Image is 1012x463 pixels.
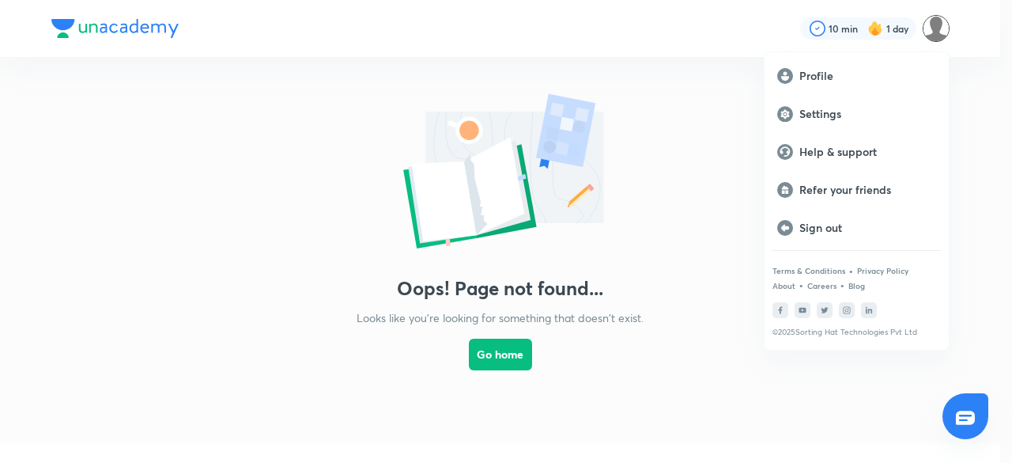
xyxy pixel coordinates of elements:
a: Terms & Conditions [772,266,845,275]
p: © 2025 Sorting Hat Technologies Pvt Ltd [772,328,941,337]
p: Help & support [799,145,936,159]
p: Settings [799,107,936,121]
a: Privacy Policy [857,266,908,275]
a: Profile [765,57,949,95]
a: Blog [848,281,865,290]
div: • [840,278,845,292]
a: Help & support [765,133,949,171]
a: Refer your friends [765,171,949,209]
a: Settings [765,95,949,133]
p: Refer your friends [799,183,936,197]
div: • [848,264,854,278]
p: Sign out [799,221,936,235]
p: Profile [799,69,936,83]
a: About [772,281,795,290]
div: • [799,278,804,292]
a: Careers [807,281,836,290]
